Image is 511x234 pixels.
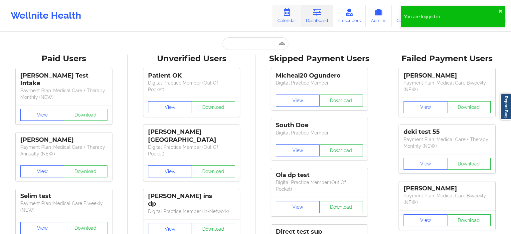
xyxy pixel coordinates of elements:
[20,200,107,213] p: Payment Plan : Medical Care Biweekly (NEW)
[148,80,235,93] p: Digital Practice Member (Out Of Pocket)
[276,201,320,213] button: View
[20,72,107,87] div: [PERSON_NAME] Test Intake
[148,165,192,177] button: View
[392,5,419,27] a: Coaches
[20,192,107,200] div: Selim test
[20,136,107,144] div: [PERSON_NAME]
[276,72,363,80] div: Micheal20 Ogundero
[319,201,363,213] button: Download
[404,214,447,226] button: View
[20,144,107,157] p: Payment Plan : Medical Care + Therapy Annually (NEW)
[132,54,251,64] div: Unverified Users
[404,185,491,192] div: [PERSON_NAME]
[404,192,491,206] p: Payment Plan : Medical Care Biweekly (NEW)
[404,158,447,170] button: View
[500,94,511,120] a: Report Bug
[64,109,108,121] button: Download
[447,158,491,170] button: Download
[404,80,491,93] p: Payment Plan : Medical Care Biweekly (NEW)
[404,136,491,149] p: Payment Plan : Medical Care + Therapy Monthly (NEW)
[64,222,108,234] button: Download
[20,87,107,101] p: Payment Plan : Medical Care + Therapy Monthly (NEW)
[20,165,64,177] button: View
[5,54,123,64] div: Paid Users
[20,222,64,234] button: View
[148,208,235,215] p: Digital Practice Member (In-Network)
[498,9,502,14] button: close
[447,214,491,226] button: Download
[272,5,301,27] a: Calendar
[388,54,506,64] div: Failed Payment Users
[64,165,108,177] button: Download
[148,101,192,113] button: View
[333,5,366,27] a: Prescribers
[192,165,236,177] button: Download
[276,80,363,86] p: Digital Practice Member
[276,171,363,179] div: Ola dp test
[319,95,363,107] button: Download
[276,121,363,129] div: South Doe
[301,5,333,27] a: Dashboard
[404,128,491,136] div: deki test 55
[20,109,64,121] button: View
[276,129,363,136] p: Digital Practice Member
[404,72,491,80] div: [PERSON_NAME]
[276,144,320,156] button: View
[447,101,491,113] button: Download
[148,144,235,157] p: Digital Practice Member (Out Of Pocket)
[404,13,498,20] div: You are logged in
[276,95,320,107] button: View
[148,72,235,80] div: Patient OK
[192,101,236,113] button: Download
[260,54,379,64] div: Skipped Payment Users
[276,179,363,192] p: Digital Practice Member (Out Of Pocket)
[148,192,235,208] div: [PERSON_NAME] ins dp
[404,101,447,113] button: View
[366,5,392,27] a: Admins
[148,128,235,143] div: [PERSON_NAME] [GEOGRAPHIC_DATA]
[319,144,363,156] button: Download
